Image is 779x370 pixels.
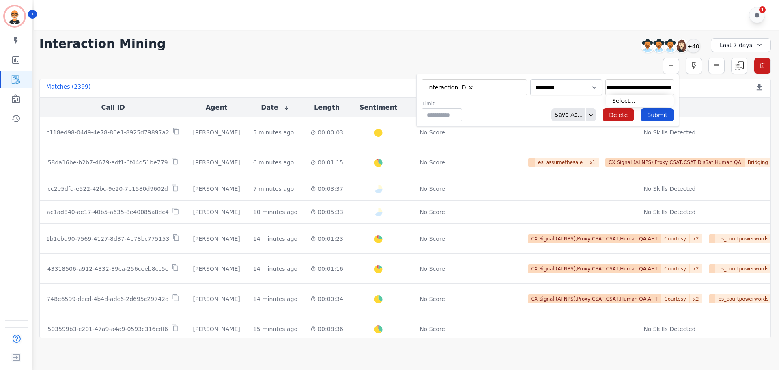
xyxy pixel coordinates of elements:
div: No Score [420,158,445,167]
div: [PERSON_NAME] [193,325,240,333]
div: 14 minutes ago [253,295,297,303]
span: x 1 [586,158,599,167]
button: Date [261,103,290,113]
p: ac1ad840-ae17-40b5-a635-8e40085a8dc4 [47,208,169,216]
div: 00:01:23 [310,235,343,243]
div: 00:01:15 [310,158,343,167]
span: CX Signal (AI NPS),Proxy CSAT,CSAT,Human QA,AHT [528,264,661,273]
div: No Skills Detected [643,208,695,216]
div: 14 minutes ago [253,265,297,273]
span: CX Signal (AI NPS),Proxy CSAT,CSAT,Human QA,AHT [528,234,661,243]
div: [PERSON_NAME] [193,185,240,193]
div: 00:03:37 [310,185,343,193]
div: [PERSON_NAME] [193,295,240,303]
div: 15 minutes ago [253,325,297,333]
h1: Interaction Mining [39,37,166,51]
div: 00:00:34 [310,295,343,303]
div: No Score [420,235,445,243]
div: No Score [420,185,445,193]
p: 1b1ebd90-7569-4127-8d37-4b78bc775153 [46,235,170,243]
span: es_courtpowerwords [715,264,773,273]
label: Limit [422,100,462,107]
span: x 2 [690,234,702,243]
span: es_courtpowerwords [715,234,773,243]
button: Call ID [101,103,125,113]
div: No Skills Detected [643,325,695,333]
p: 503599b3-c201-47a9-a4a9-0593c316cdf6 [47,325,168,333]
div: Matches ( 2399 ) [46,82,91,94]
span: Courtesy [661,234,690,243]
button: Delete [603,108,634,121]
div: Last 7 days [711,38,771,52]
p: 748e6599-decd-4b4d-adc6-2d695c29742d [47,295,169,303]
button: Agent [206,103,228,113]
li: Select... [606,95,674,107]
div: [PERSON_NAME] [193,158,240,167]
ul: selected options [424,82,522,92]
span: Courtesy [661,294,690,303]
li: Interaction ID [425,84,477,91]
div: [PERSON_NAME] [193,128,240,136]
p: c118ed98-04d9-4e78-80e1-8925d79897a2 [46,128,169,136]
span: es_assumethesale [535,158,586,167]
div: 14 minutes ago [253,235,297,243]
div: 6 minutes ago [253,158,294,167]
span: Courtesy [661,264,690,273]
div: No Score [420,295,445,303]
span: es_courtpowerwords [715,294,773,303]
div: 7 minutes ago [253,185,294,193]
div: No Score [420,325,445,333]
img: Bordered avatar [5,6,24,26]
div: 00:08:36 [310,325,343,333]
p: 58da16be-b2b7-4679-adf1-6f44d51be779 [48,158,168,167]
button: Submit [641,108,674,121]
div: No Score [420,128,445,136]
div: 5 minutes ago [253,128,294,136]
span: CX Signal (AI NPS),Proxy CSAT,CSAT,DisSat,Human QA [605,158,745,167]
div: [PERSON_NAME] [193,208,240,216]
div: [PERSON_NAME] [193,235,240,243]
span: CX Signal (AI NPS),Proxy CSAT,CSAT,Human QA,AHT [528,294,661,303]
div: [PERSON_NAME] [193,265,240,273]
span: x 2 [690,294,702,303]
div: 1 [759,6,766,13]
div: No Skills Detected [643,128,695,136]
div: 00:00:03 [310,128,343,136]
span: x 2 [690,264,702,273]
button: Sentiment [359,103,397,113]
div: Save As... [551,108,583,121]
div: No Score [420,208,445,216]
div: 00:05:33 [310,208,343,216]
p: 43318506-a912-4332-89ca-256ceeb8cc5c [47,265,168,273]
div: 00:01:16 [310,265,343,273]
p: cc2e5dfd-e522-42bc-9e20-7b1580d9602d [47,185,168,193]
ul: selected options [607,83,672,92]
span: Bridging [745,158,772,167]
button: Remove Interaction ID [468,84,474,91]
div: 10 minutes ago [253,208,297,216]
div: No Score [420,265,445,273]
div: No Skills Detected [643,185,695,193]
button: Length [314,103,340,113]
div: +40 [686,39,700,53]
